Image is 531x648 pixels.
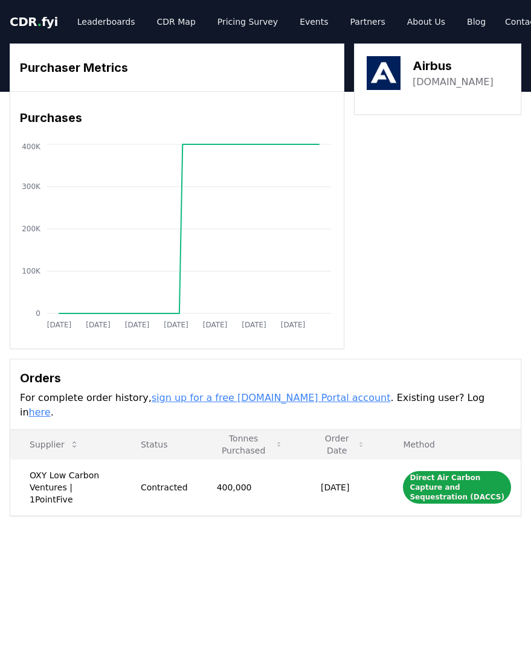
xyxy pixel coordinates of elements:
[152,392,391,403] a: sign up for a free [DOMAIN_NAME] Portal account
[22,143,41,151] tspan: 400K
[281,321,306,329] tspan: [DATE]
[22,267,41,275] tspan: 100K
[86,321,111,329] tspan: [DATE]
[208,11,288,33] a: Pricing Survey
[36,309,40,318] tspan: 0
[10,459,121,515] td: OXY Low Carbon Ventures | 1PointFive
[68,11,495,33] nav: Main
[457,11,495,33] a: Blog
[301,459,384,515] td: [DATE]
[20,369,511,387] h3: Orders
[207,432,292,457] button: Tonnes Purchased
[311,432,374,457] button: Order Date
[341,11,395,33] a: Partners
[68,11,145,33] a: Leaderboards
[20,59,334,77] h3: Purchaser Metrics
[397,11,455,33] a: About Us
[413,75,494,89] a: [DOMAIN_NAME]
[47,321,72,329] tspan: [DATE]
[164,321,188,329] tspan: [DATE]
[20,391,511,420] p: For complete order history, . Existing user? Log in .
[203,321,228,329] tspan: [DATE]
[29,406,51,418] a: here
[290,11,338,33] a: Events
[22,182,41,191] tspan: 300K
[20,109,334,127] h3: Purchases
[198,459,301,515] td: 400,000
[242,321,266,329] tspan: [DATE]
[10,14,58,29] span: CDR fyi
[147,11,205,33] a: CDR Map
[131,438,188,451] p: Status
[125,321,150,329] tspan: [DATE]
[367,56,401,90] img: Airbus-logo
[37,14,42,29] span: .
[10,13,58,30] a: CDR.fyi
[22,225,41,233] tspan: 200K
[393,438,511,451] p: Method
[413,57,494,75] h3: Airbus
[20,432,89,457] button: Supplier
[141,481,188,493] div: Contracted
[403,471,511,504] div: Direct Air Carbon Capture and Sequestration (DACCS)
